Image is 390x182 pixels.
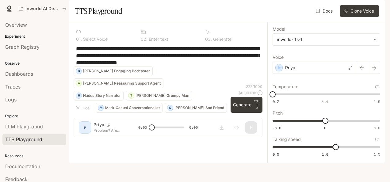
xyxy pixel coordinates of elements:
[273,27,285,31] p: Model
[273,85,298,89] p: Temperature
[277,36,370,43] div: inworld-tts-1
[74,103,93,113] button: Hide
[322,99,328,104] span: 1.1
[212,37,231,41] p: Generate
[205,37,212,41] p: 0 3 .
[374,152,380,157] span: 1.5
[147,37,168,41] p: Enter text
[231,97,262,113] button: GenerateCTRL +⏎
[373,83,380,90] button: Reset to default
[322,152,328,157] span: 1.0
[74,78,163,88] button: A[PERSON_NAME]Reassuring Support Agent
[373,136,380,143] button: Reset to default
[273,55,284,59] p: Voice
[166,94,189,97] p: Grumpy Man
[141,37,147,41] p: 0 2 .
[273,152,279,157] span: 0.5
[128,91,134,100] div: T
[76,66,82,76] div: D
[340,5,379,17] button: Clone Voice
[254,99,260,110] p: ⏎
[374,125,380,131] span: 5.0
[174,106,204,110] p: [PERSON_NAME]
[16,2,69,15] button: All workspaces
[95,94,121,97] p: Story Narrator
[273,111,283,115] p: Pitch
[273,125,281,131] span: -5.0
[82,37,108,41] p: Select voice
[74,91,124,100] button: HHadesStory Narrator
[273,99,279,104] span: 0.7
[205,106,224,110] p: Sad Friend
[76,37,82,41] p: 0 1 .
[114,69,150,73] p: Engaging Podcaster
[254,99,260,107] p: CTRL +
[273,34,380,45] div: inworld-tts-1
[76,91,82,100] div: H
[96,103,162,113] button: MMarkCasual Conversationalist
[76,78,82,88] div: A
[74,66,153,76] button: D[PERSON_NAME]Engaging Podcaster
[285,65,295,71] p: Priya
[83,69,113,73] p: [PERSON_NAME]
[315,5,335,17] a: Docs
[374,99,380,104] span: 1.5
[98,103,104,113] div: M
[167,103,173,113] div: O
[126,91,192,100] button: T[PERSON_NAME]Grumpy Man
[324,125,326,131] span: 0
[116,106,160,110] p: Casual Conversationalist
[75,5,122,17] h1: TTS Playground
[114,82,161,85] p: Reassuring Support Agent
[165,103,227,113] button: O[PERSON_NAME]Sad Friend
[273,137,301,142] p: Talking speed
[25,6,60,11] p: Inworld AI Demos
[83,94,94,97] p: Hades
[136,94,165,97] p: [PERSON_NAME]
[83,82,113,85] p: [PERSON_NAME]
[105,106,114,110] p: Mark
